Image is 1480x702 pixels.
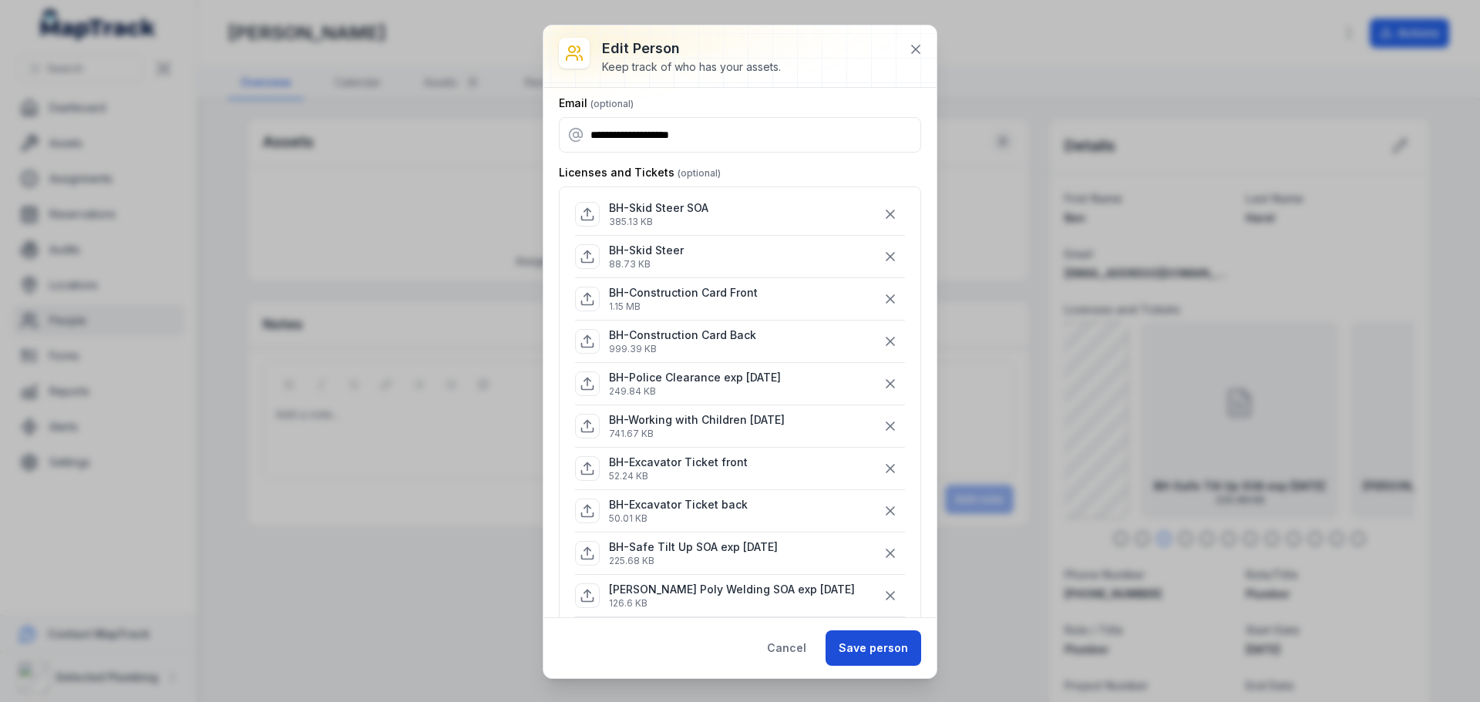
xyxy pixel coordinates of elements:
[602,38,781,59] h3: Edit person
[609,512,748,525] p: 50.01 KB
[754,630,819,666] button: Cancel
[609,428,785,440] p: 741.67 KB
[609,243,684,258] p: BH-Skid Steer
[609,285,758,301] p: BH-Construction Card Front
[559,96,634,111] label: Email
[609,582,855,597] p: [PERSON_NAME] Poly Welding SOA exp [DATE]
[609,539,778,555] p: BH-Safe Tilt Up SOA exp [DATE]
[826,630,921,666] button: Save person
[609,597,855,610] p: 126.6 KB
[609,370,781,385] p: BH-Police Clearance exp [DATE]
[609,327,756,343] p: BH-Construction Card Back
[609,555,778,567] p: 225.68 KB
[559,165,721,180] label: Licenses and Tickets
[609,216,708,228] p: 385.13 KB
[609,258,684,270] p: 88.73 KB
[609,343,756,355] p: 999.39 KB
[609,412,785,428] p: BH-Working with Children [DATE]
[602,59,781,75] div: Keep track of who has your assets.
[609,497,748,512] p: BH-Excavator Ticket back
[609,200,708,216] p: BH-Skid Steer SOA
[609,301,758,313] p: 1.15 MB
[609,470,748,482] p: 52.24 KB
[609,385,781,398] p: 249.84 KB
[609,455,748,470] p: BH-Excavator Ticket front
